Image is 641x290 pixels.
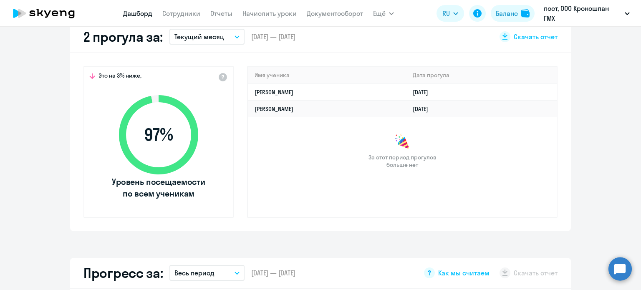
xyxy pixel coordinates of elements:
a: [PERSON_NAME] [255,88,293,96]
span: Скачать отчет [514,32,558,41]
a: [DATE] [413,88,435,96]
span: Уровень посещаемости по всем ученикам [111,176,207,199]
span: Это на 3% ниже, [98,72,141,82]
th: Дата прогула [406,67,557,84]
span: Ещё [373,8,386,18]
h2: Прогресс за: [83,265,163,281]
a: Сотрудники [162,9,200,18]
span: [DATE] — [DATE] [251,32,295,41]
a: Отчеты [210,9,232,18]
a: [DATE] [413,105,435,113]
span: Как мы считаем [438,268,490,277]
p: Весь период [174,268,215,278]
button: RU [437,5,464,22]
img: balance [521,9,530,18]
p: Текущий месяц [174,32,224,42]
button: пост, ООО Кроношпан ГМХ [540,3,634,23]
img: congrats [394,134,411,150]
div: Баланс [496,8,518,18]
button: Балансbalance [491,5,535,22]
span: За этот период прогулов больше нет [367,154,437,169]
a: Документооборот [307,9,363,18]
a: Дашборд [123,9,152,18]
span: 97 % [111,125,207,145]
span: [DATE] — [DATE] [251,268,295,277]
span: RU [442,8,450,18]
button: Текущий месяц [169,29,245,45]
a: Начислить уроки [242,9,297,18]
h2: 2 прогула за: [83,28,163,45]
th: Имя ученика [248,67,406,84]
button: Весь период [169,265,245,281]
p: пост, ООО Кроношпан ГМХ [544,3,621,23]
button: Ещё [373,5,394,22]
a: [PERSON_NAME] [255,105,293,113]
